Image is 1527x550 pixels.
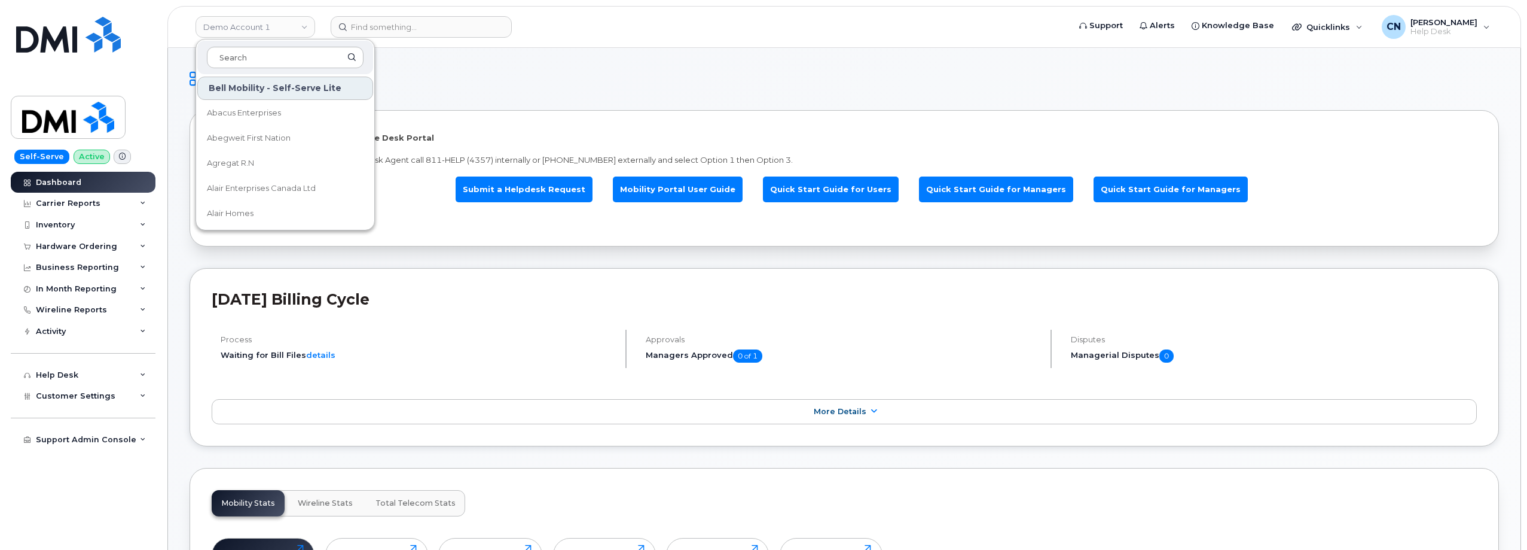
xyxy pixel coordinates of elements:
span: 0 of 1 [733,350,762,363]
p: To speak with a Mobile Device Service Desk Agent call 811-HELP (4357) internally or [PHONE_NUMBER... [212,154,1477,166]
div: Bell Mobility - Self-Serve Lite [197,77,373,100]
span: Alair Enterprises Canada Ltd [207,183,316,195]
a: Submit a Helpdesk Request [456,177,593,202]
span: Total Telecom Stats [375,499,456,508]
a: Alair Homes [197,202,373,226]
a: Abegweit First Nation [197,126,373,150]
input: Search [207,47,364,68]
a: Quick Start Guide for Managers [1094,177,1248,202]
span: Agregat R.N [207,157,254,169]
span: Alair Homes [207,208,254,220]
h4: Approvals [646,335,1040,344]
a: details [306,350,335,360]
li: Waiting for Bill Files [221,350,615,361]
a: Abacus Enterprises [197,101,373,125]
span: Abegweit First Nation [207,132,291,144]
a: Quick Start Guide for Managers [919,177,1073,202]
a: Quick Start Guide for Users [763,177,899,202]
span: Wireline Stats [298,499,353,508]
h2: [DATE] Billing Cycle [212,290,1477,308]
a: Mobility Portal User Guide [613,177,743,202]
h4: Disputes [1071,335,1477,344]
h4: Process [221,335,615,344]
span: More Details [814,407,866,416]
a: Agregat R.N [197,151,373,175]
p: Welcome to the Mobile Device Service Desk Portal [212,132,1477,144]
h5: Managers Approved [646,350,1040,363]
span: 0 [1159,350,1174,363]
a: Alair Enterprises Canada Ltd [197,177,373,200]
h5: Managerial Disputes [1071,350,1477,363]
span: Abacus Enterprises [207,107,281,119]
